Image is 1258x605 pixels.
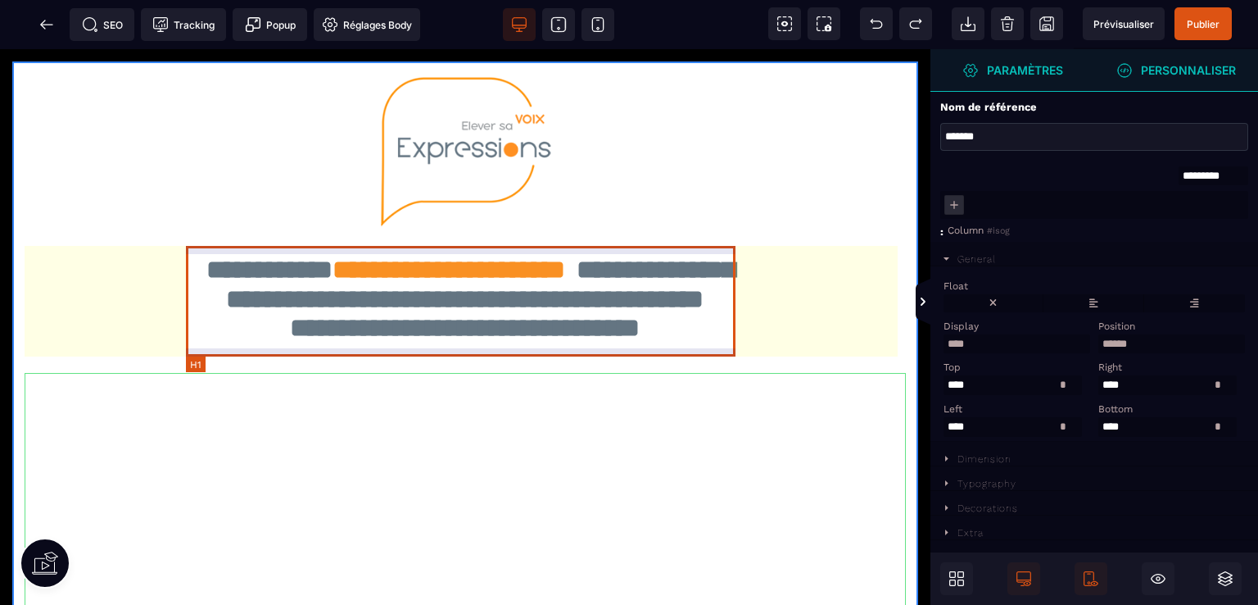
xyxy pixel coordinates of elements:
[1075,562,1107,595] span: Afficher le mobile
[141,8,226,41] span: Code de suivi
[940,225,948,239] div: :
[377,25,554,181] img: 3ea961a60e4c1368b57c6df3c5627ada_DEF-Logo-EXPRESSIONS-Baseline-FR-250.png
[581,8,614,41] span: Voir mobile
[940,100,1037,115] p: Nom de référence
[233,8,307,41] span: Créer une alerte modale
[1083,7,1165,40] span: Aperçu
[860,7,893,40] span: Défaire
[70,8,134,41] span: Métadata SEO
[503,8,536,41] span: Voir bureau
[899,7,932,40] span: Rétablir
[930,49,1094,92] span: Ouvrir le gestionnaire de styles
[1098,321,1135,332] span: Position
[82,16,123,33] span: SEO
[322,16,412,33] span: Réglages Body
[943,362,961,373] span: Top
[930,278,947,327] span: Afficher les vues
[30,8,63,41] span: Retour
[952,7,984,40] span: Importer
[943,321,979,332] span: Display
[1007,562,1040,595] span: Afficher le desktop
[940,562,973,595] span: Ouvrir les blocs
[1209,562,1242,595] span: Ouvrir les calques
[1142,562,1174,595] span: Masquer le bloc
[1093,18,1154,30] span: Prévisualiser
[1174,7,1232,40] span: Enregistrer le contenu
[542,8,575,41] span: Voir tablette
[1098,362,1122,373] span: Right
[943,403,962,415] span: Left
[1098,403,1133,415] span: Bottom
[957,453,1011,465] div: Dimension
[987,64,1063,76] strong: Paramètres
[987,225,1010,236] span: #isog
[314,8,420,41] span: Favicon
[1030,7,1063,40] span: Enregistrer
[957,478,1016,489] div: Typography
[948,225,984,236] span: Column
[808,7,840,40] span: Capture d'écran
[957,552,979,563] div: Flex
[991,7,1024,40] span: Nettoyage
[1187,18,1220,30] span: Publier
[957,503,1018,514] div: Decorations
[1141,64,1236,76] strong: Personnaliser
[943,280,968,292] span: Float
[957,253,996,265] div: General
[957,527,984,539] div: Extra
[245,16,296,33] span: Popup
[768,7,801,40] span: Voir les composants
[1094,49,1258,92] span: Ouvrir le gestionnaire de styles
[152,16,215,33] span: Tracking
